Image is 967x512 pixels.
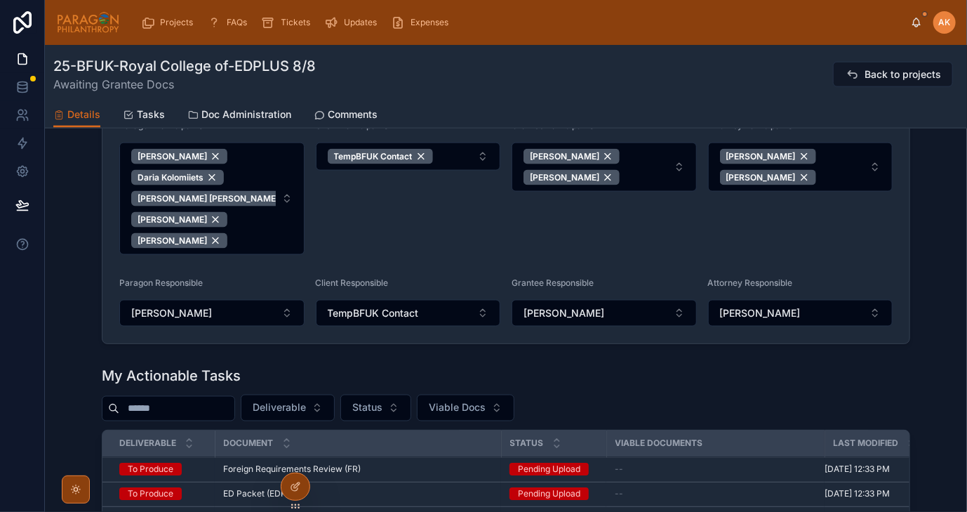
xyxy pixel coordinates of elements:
[53,102,100,129] a: Details
[726,151,796,162] span: [PERSON_NAME]
[119,277,203,288] span: Paragon Responsible
[825,489,890,500] span: [DATE] 12:33 PM
[512,277,594,288] span: Grantee Responsible
[865,67,941,81] span: Back to projects
[316,300,501,327] button: Select Button
[708,277,793,288] span: Attorney Responsible
[138,235,207,247] span: [PERSON_NAME]
[720,170,816,185] button: Unselect 76
[119,464,206,476] a: To Produce
[340,395,411,421] button: Select Button
[53,76,316,93] span: Awaiting Grantee Docs
[223,464,493,475] a: Foreign Requirements Review (FR)
[138,214,207,225] span: [PERSON_NAME]
[223,464,361,475] span: Foreign Requirements Review (FR)
[708,300,893,327] button: Select Button
[615,489,623,500] span: --
[137,10,204,35] a: Projects
[352,401,382,415] span: Status
[314,102,378,130] a: Comments
[518,464,580,476] div: Pending Upload
[131,212,227,228] button: Unselect 22
[512,143,697,192] button: Select Button
[512,300,697,327] button: Select Button
[131,149,227,164] button: Unselect 29
[131,191,299,206] button: Unselect 59
[523,170,620,185] button: Unselect 427
[708,143,893,192] button: Select Button
[615,464,816,475] a: --
[67,107,100,122] span: Details
[615,438,703,449] span: Viable Documents
[128,464,173,476] div: To Produce
[316,143,501,171] button: Select Button
[131,170,224,185] button: Unselect 24
[123,102,165,130] a: Tasks
[825,464,890,475] span: [DATE] 12:33 PM
[523,306,604,320] span: [PERSON_NAME]
[241,395,335,421] button: Select Button
[328,149,433,164] button: Unselect 209
[825,489,919,500] a: [DATE] 12:33 PM
[223,489,493,500] a: ED Packet (EDP)
[131,306,212,320] span: [PERSON_NAME]
[187,102,291,130] a: Doc Administration
[56,11,120,34] img: App logo
[119,488,206,501] a: To Produce
[138,172,204,183] span: Daria Kolomiiets
[137,107,165,122] span: Tasks
[258,10,321,35] a: Tickets
[204,10,258,35] a: FAQs
[201,107,291,122] span: Doc Administration
[131,233,227,249] button: Unselect 30
[429,401,486,415] span: Viable Docs
[518,488,580,501] div: Pending Upload
[720,306,801,320] span: [PERSON_NAME]
[102,367,241,386] h1: My Actionable Tasks
[510,438,544,449] span: Status
[509,488,598,501] a: Pending Upload
[281,17,311,28] span: Tickets
[328,107,378,122] span: Comments
[615,489,816,500] a: --
[834,438,899,449] span: Last Modified
[530,151,599,162] span: [PERSON_NAME]
[119,300,305,327] button: Select Button
[530,172,599,183] span: [PERSON_NAME]
[334,151,413,162] span: TempBFUK Contact
[726,172,796,183] span: [PERSON_NAME]
[138,193,279,204] span: [PERSON_NAME] [PERSON_NAME]
[411,17,449,28] span: Expenses
[523,149,620,164] button: Unselect 480
[253,401,306,415] span: Deliverable
[161,17,194,28] span: Projects
[316,277,389,288] span: Client Responsible
[328,306,419,320] span: TempBFUK Contact
[720,149,816,164] button: Unselect 509
[321,10,387,35] a: Updates
[417,395,514,421] button: Select Button
[387,10,459,35] a: Expenses
[833,62,953,87] button: Back to projects
[128,488,173,501] div: To Produce
[223,489,289,500] span: ED Packet (EDP)
[509,464,598,476] a: Pending Upload
[227,17,248,28] span: FAQs
[939,17,951,28] span: AK
[53,56,316,76] h1: 25-BFUK-Royal College of-EDPLUS 8/8
[138,151,207,162] span: [PERSON_NAME]
[119,438,176,449] span: Deliverable
[345,17,378,28] span: Updates
[119,143,305,255] button: Select Button
[615,464,623,475] span: --
[224,438,274,449] span: Document
[825,464,919,475] a: [DATE] 12:33 PM
[131,7,911,38] div: scrollable content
